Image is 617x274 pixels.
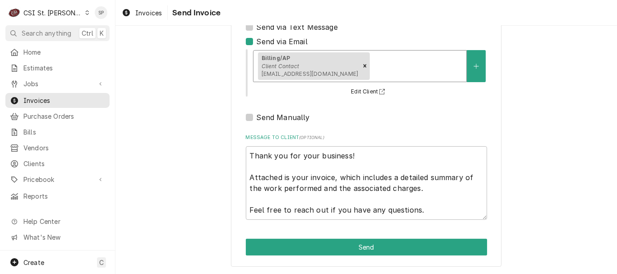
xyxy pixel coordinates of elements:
[5,109,110,124] a: Purchase Orders
[23,175,92,184] span: Pricebook
[5,189,110,204] a: Reports
[23,63,105,73] span: Estimates
[246,134,487,141] label: Message to Client
[23,47,105,57] span: Home
[5,60,110,75] a: Estimates
[360,52,370,80] div: Remove [object Object]
[262,63,299,70] em: Client Contact
[246,146,487,220] textarea: Thank you for your business! Attached is your invoice, which includes a detailed summary of the w...
[99,258,104,267] span: C
[5,25,110,41] button: Search anythingCtrlK
[467,50,486,82] button: Create New Contact
[135,8,162,18] span: Invoices
[474,63,479,70] svg: Create New Contact
[23,217,104,226] span: Help Center
[23,79,92,88] span: Jobs
[23,111,105,121] span: Purchase Orders
[23,127,105,137] span: Bills
[246,134,487,220] div: Message to Client
[5,140,110,155] a: Vendors
[257,22,338,33] label: Send via Text Message
[23,8,82,18] div: CSI St. [PERSON_NAME]
[246,239,487,255] div: Button Group
[299,135,324,140] span: ( optional )
[262,70,358,77] span: [EMAIL_ADDRESS][DOMAIN_NAME]
[23,191,105,201] span: Reports
[257,112,310,123] label: Send Manually
[95,6,107,19] div: Shelley Politte's Avatar
[5,125,110,139] a: Bills
[170,7,221,19] span: Send Invoice
[22,28,71,38] span: Search anything
[5,230,110,245] a: Go to What's New
[23,159,105,168] span: Clients
[246,9,487,123] div: Delivery Methods
[350,86,389,98] button: Edit Client
[95,6,107,19] div: SP
[262,55,290,61] strong: Billing/AP
[5,76,110,91] a: Go to Jobs
[23,259,44,266] span: Create
[257,36,308,47] label: Send via Email
[5,93,110,108] a: Invoices
[5,214,110,229] a: Go to Help Center
[23,232,104,242] span: What's New
[5,172,110,187] a: Go to Pricebook
[246,239,487,255] div: Button Group Row
[8,6,21,19] div: C
[23,96,105,105] span: Invoices
[5,45,110,60] a: Home
[246,239,487,255] button: Send
[118,5,166,20] a: Invoices
[82,28,93,38] span: Ctrl
[5,156,110,171] a: Clients
[8,6,21,19] div: CSI St. Louis's Avatar
[100,28,104,38] span: K
[23,143,105,153] span: Vendors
